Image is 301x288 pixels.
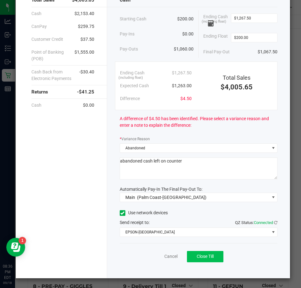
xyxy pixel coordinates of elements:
span: Starting Cash [120,16,146,22]
label: Variance Reason [120,136,150,142]
a: Cancel [164,253,178,260]
span: -$30.40 [79,69,94,82]
span: Ending Cash [203,13,231,27]
span: $4.50 [180,95,192,102]
span: Difference [120,95,140,102]
iframe: Resource center unread badge [19,237,26,244]
span: $1,267.50 [172,70,192,76]
span: Final Pay-Out [203,49,230,55]
span: $37.50 [80,36,94,43]
span: $4,005.65 [221,83,253,91]
span: $200.00 [177,16,194,22]
span: Send receipt to: [120,220,150,225]
span: $1,555.00 [74,49,94,62]
span: $1,067.50 [258,49,277,55]
span: Abandoned [120,144,269,152]
span: Ending Cash [120,70,145,76]
iframe: Resource center [6,238,25,257]
span: Close Till [197,254,214,259]
span: Ending Float [203,33,228,42]
span: A difference of $4.50 has been identified. Please select a variance reason and enter a note to ex... [120,115,277,129]
span: Point of Banking (POB) [31,49,74,62]
span: $1,060.00 [174,46,194,52]
span: (including float) [202,19,226,24]
span: $1,263.00 [172,83,192,89]
span: Customer Credit [31,36,63,43]
span: Pay-Ins [120,31,134,37]
span: Automatically Pay-In The Final Pay-Out To: [120,187,202,192]
span: Cash [31,102,41,109]
button: Close Till [187,251,223,262]
span: $0.00 [182,31,194,37]
span: CanPay [31,23,47,30]
span: -$41.25 [77,88,94,96]
span: $0.00 [83,102,94,109]
span: Cash Back from Electronic Payments [31,69,79,82]
span: Connected [254,220,273,225]
label: Use network devices [120,210,168,216]
span: (including float) [118,75,143,81]
span: Expected Cash [120,83,149,89]
span: EPSON-[GEOGRAPHIC_DATA] [120,228,269,237]
span: (Palm Coast-[GEOGRAPHIC_DATA]) [137,195,206,200]
span: Pay-Outs [120,46,138,52]
span: Total Sales [223,74,250,81]
span: $259.75 [78,23,94,30]
span: $2,153.40 [74,10,94,17]
div: Returns [31,85,94,99]
span: QZ Status: [235,220,277,225]
span: Cash [31,10,41,17]
span: Main [125,195,135,200]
